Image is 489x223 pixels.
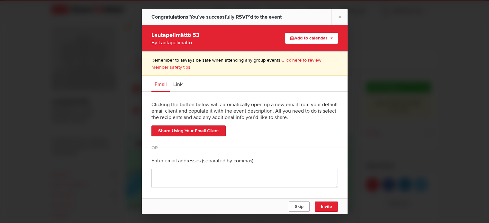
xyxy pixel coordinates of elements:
[151,9,282,25] div: You’ve successfully RSVP’d to the event
[151,57,338,71] p: Remember to always be safe when attending any group events.
[151,30,263,47] div: Lautapelimättö 53
[155,81,167,88] span: Email
[294,204,303,209] span: Skip
[151,57,321,70] a: Click here to review member safety tips.
[315,202,338,212] button: Invite
[151,125,226,136] a: Share Using Your Email Client
[288,202,309,212] button: Skip
[151,76,170,92] a: Email
[331,9,348,25] a: ×
[321,204,332,209] span: Invite
[151,39,263,47] div: By Lautapelimättö
[285,33,338,44] button: Add to calendar
[170,76,186,92] a: Link
[151,14,190,20] span: Congratulations!
[151,153,338,169] div: Enter email addresses (separated by commas)
[151,97,338,125] div: Clicking the button below will automatically open up a new email from your default email client a...
[173,81,183,88] span: Link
